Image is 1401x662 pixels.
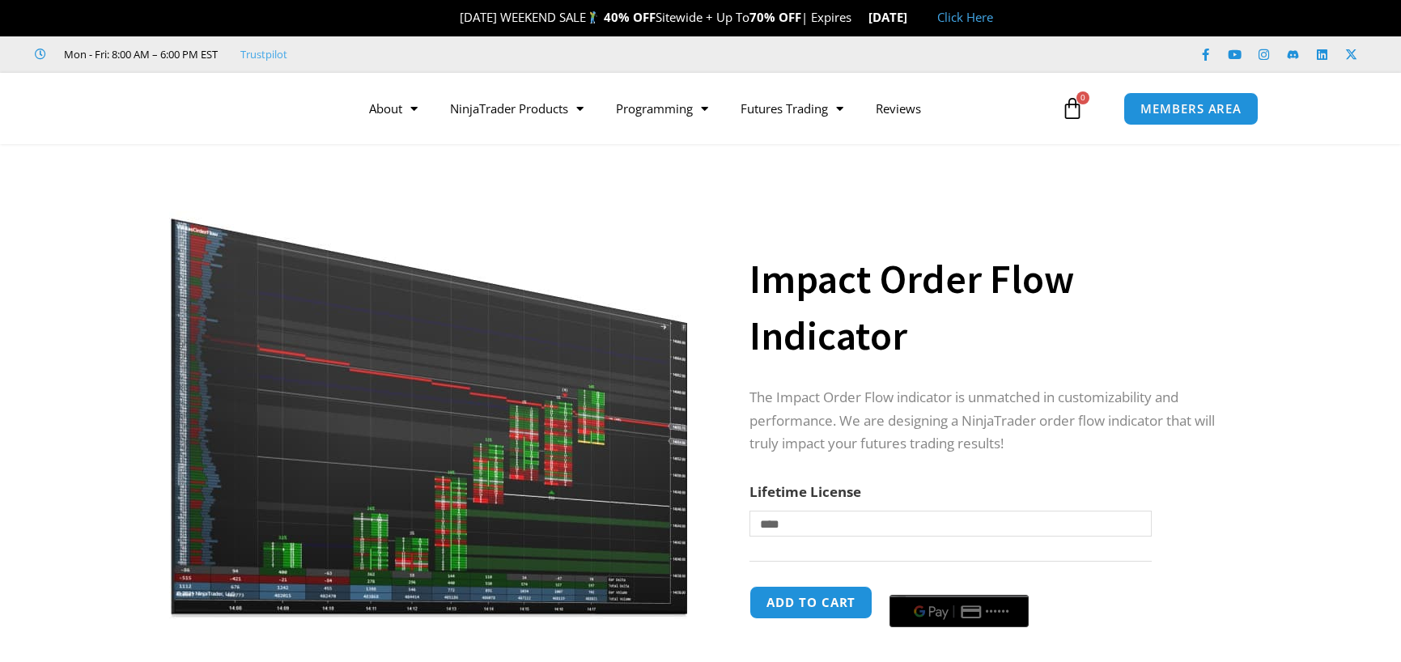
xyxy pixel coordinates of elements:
[1123,92,1259,125] a: MEMBERS AREA
[1037,85,1108,132] a: 0
[724,90,860,127] a: Futures Trading
[60,45,218,64] span: Mon - Fri: 8:00 AM – 6:00 PM EST
[749,9,801,25] strong: 70% OFF
[353,90,1057,127] nav: Menu
[868,9,921,25] strong: [DATE]
[600,90,724,127] a: Programming
[169,172,690,620] img: OrderFlow 2
[860,90,937,127] a: Reviews
[353,90,434,127] a: About
[749,386,1222,456] p: The Impact Order Flow indicator is unmatched in customizability and performance. We are designing...
[749,482,861,501] label: Lifetime License
[986,606,1010,617] text: ••••••
[443,9,868,25] span: [DATE] WEEKEND SALE Sitewide + Up To | Expires
[889,595,1029,627] button: Buy with GPay
[447,11,459,23] img: 🎉
[1076,91,1089,104] span: 0
[908,11,920,23] img: 🏭
[604,9,656,25] strong: 40% OFF
[749,586,872,619] button: Add to cart
[434,90,600,127] a: NinjaTrader Products
[852,11,864,23] img: ⌛
[886,583,1032,585] iframe: Secure payment input frame
[121,79,295,138] img: LogoAI | Affordable Indicators – NinjaTrader
[937,9,993,25] a: Click Here
[587,11,599,23] img: 🏌️‍♂️
[1140,103,1242,115] span: MEMBERS AREA
[240,45,287,64] a: Trustpilot
[749,251,1222,364] h1: Impact Order Flow Indicator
